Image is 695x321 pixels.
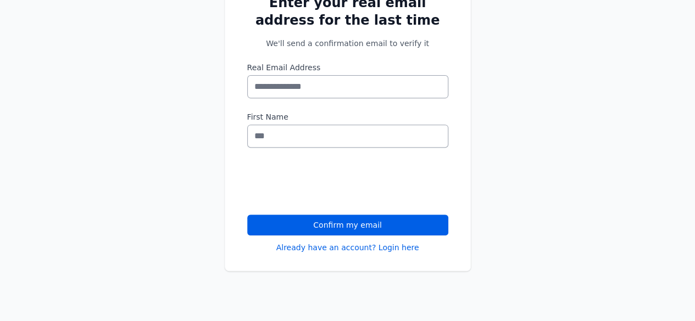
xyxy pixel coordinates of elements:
[276,242,419,253] a: Already have an account? Login here
[247,38,448,49] p: We'll send a confirmation email to verify it
[247,62,448,73] label: Real Email Address
[247,215,448,235] button: Confirm my email
[247,111,448,122] label: First Name
[247,161,414,204] iframe: reCAPTCHA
